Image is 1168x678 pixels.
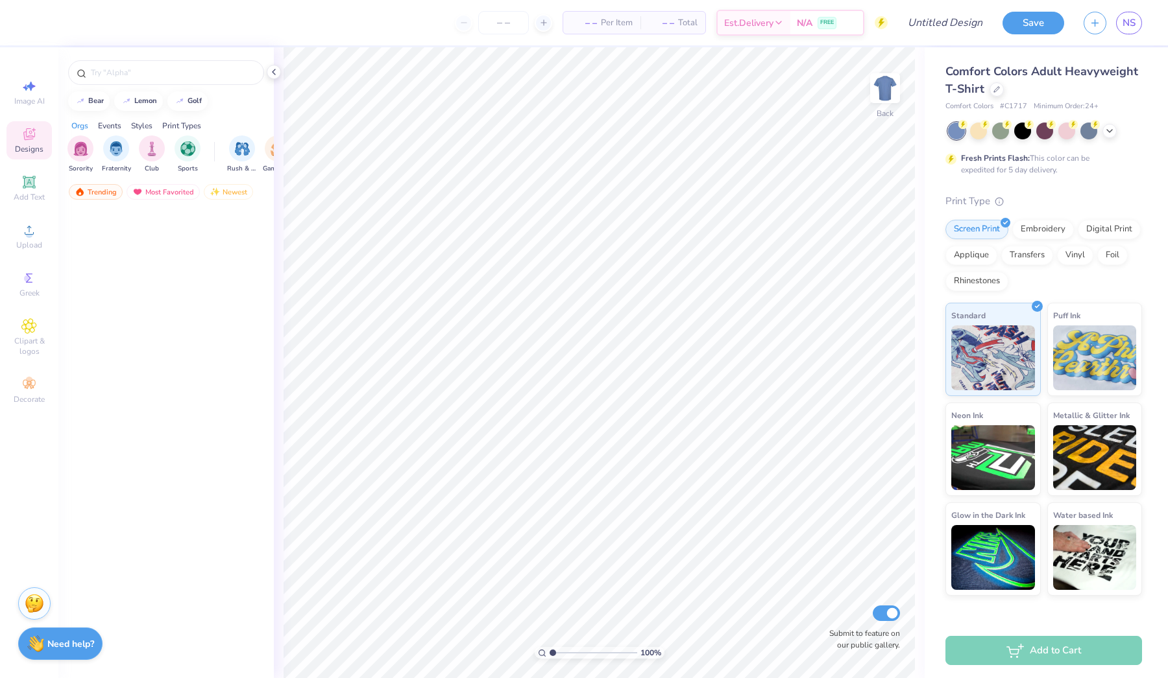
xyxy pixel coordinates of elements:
span: Image AI [14,96,45,106]
div: Print Type [945,194,1142,209]
img: Back [872,75,898,101]
span: Comfort Colors [945,101,993,112]
img: Game Day Image [271,141,286,156]
img: trending.gif [75,187,85,196]
button: Save [1003,12,1064,34]
div: Embroidery [1012,220,1074,239]
span: Fraternity [102,164,131,174]
button: filter button [102,135,131,174]
span: Water based Ink [1053,508,1113,522]
div: golf [188,97,202,104]
img: trend_line.gif [75,97,86,105]
img: Sorority Image [73,141,88,156]
button: filter button [175,135,201,174]
span: Game Day [263,164,293,174]
span: Rush & Bid [227,164,257,174]
img: most_fav.gif [132,187,143,196]
div: Vinyl [1057,246,1093,265]
div: filter for Rush & Bid [227,135,257,174]
div: filter for Sorority [67,135,93,174]
input: Try "Alpha" [90,66,256,79]
div: Trending [69,184,123,200]
span: Comfort Colors Adult Heavyweight T-Shirt [945,64,1138,97]
img: Neon Ink [951,425,1035,490]
div: filter for Club [139,135,165,174]
img: Club Image [145,141,159,156]
img: Sports Image [180,141,195,156]
span: NS [1123,16,1136,30]
span: – – [571,16,597,30]
img: Rush & Bid Image [235,141,250,156]
button: golf [167,91,208,111]
span: – – [648,16,674,30]
a: NS [1116,12,1142,34]
span: Neon Ink [951,408,983,422]
div: filter for Fraternity [102,135,131,174]
span: Add Text [14,192,45,202]
div: Rhinestones [945,272,1008,291]
div: This color can be expedited for 5 day delivery. [961,152,1121,176]
button: filter button [139,135,165,174]
input: – – [478,11,529,34]
div: Foil [1097,246,1128,265]
button: filter button [67,135,93,174]
span: Glow in the Dark Ink [951,508,1025,522]
div: Print Types [162,120,201,132]
div: filter for Game Day [263,135,293,174]
div: filter for Sports [175,135,201,174]
img: Water based Ink [1053,525,1137,590]
span: Designs [15,144,43,154]
span: N/A [797,16,812,30]
span: Per Item [601,16,633,30]
strong: Need help? [47,638,94,650]
div: Digital Print [1078,220,1141,239]
span: Standard [951,309,986,322]
span: Sports [178,164,198,174]
img: Metallic & Glitter Ink [1053,425,1137,490]
div: Applique [945,246,997,265]
span: Est. Delivery [724,16,773,30]
div: Newest [204,184,253,200]
label: Submit to feature on our public gallery. [822,627,900,651]
img: Fraternity Image [109,141,123,156]
div: Styles [131,120,152,132]
button: bear [68,91,110,111]
span: Clipart & logos [6,336,52,357]
div: Events [98,120,121,132]
span: Club [145,164,159,174]
span: Sorority [69,164,93,174]
span: Upload [16,240,42,250]
span: Greek [19,288,40,298]
span: Metallic & Glitter Ink [1053,408,1130,422]
input: Untitled Design [897,10,993,36]
img: Newest.gif [210,187,220,196]
div: lemon [134,97,157,104]
img: trend_line.gif [121,97,132,105]
img: Glow in the Dark Ink [951,525,1035,590]
span: 100 % [640,647,661,659]
img: trend_line.gif [175,97,185,105]
div: Transfers [1001,246,1053,265]
div: Most Favorited [127,184,200,200]
img: Puff Ink [1053,325,1137,390]
strong: Fresh Prints Flash: [961,153,1030,163]
button: lemon [114,91,163,111]
span: Total [678,16,698,30]
button: filter button [263,135,293,174]
div: Orgs [71,120,88,132]
span: Puff Ink [1053,309,1080,322]
span: FREE [820,18,834,27]
div: Screen Print [945,220,1008,239]
span: # C1717 [1000,101,1027,112]
button: filter button [227,135,257,174]
img: Standard [951,325,1035,390]
span: Minimum Order: 24 + [1034,101,1099,112]
div: Back [877,108,894,119]
div: bear [88,97,104,104]
span: Decorate [14,394,45,404]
